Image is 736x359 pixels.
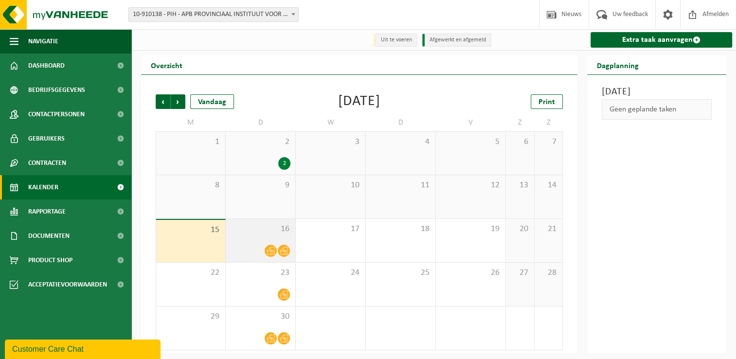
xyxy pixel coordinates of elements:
li: Afgewerkt en afgemeld [422,34,491,47]
span: 20 [511,224,529,234]
span: 25 [371,268,431,278]
h3: [DATE] [602,85,712,99]
span: 27 [511,268,529,278]
h2: Overzicht [141,55,192,74]
span: 17 [301,224,360,234]
span: 4 [371,137,431,147]
span: 12 [441,180,501,191]
span: Volgende [171,94,185,109]
li: Uit te voeren [374,34,417,47]
span: 26 [441,268,501,278]
span: Kalender [28,175,58,199]
div: Vandaag [190,94,234,109]
div: Geen geplande taken [602,99,712,120]
span: 23 [231,268,290,278]
span: 28 [539,268,558,278]
span: Contracten [28,151,66,175]
span: 10-910138 - PIH - APB PROVINCIAAL INSTITUUT VOOR HYGIENE - ANTWERPEN [129,8,298,21]
h2: Dagplanning [587,55,648,74]
td: D [366,114,436,131]
span: 30 [231,311,290,322]
span: Product Shop [28,248,72,272]
span: 7 [539,137,558,147]
span: 13 [511,180,529,191]
td: Z [506,114,535,131]
span: 5 [441,137,501,147]
td: W [296,114,366,131]
a: Extra taak aanvragen [591,32,732,48]
iframe: chat widget [5,338,162,359]
span: 10-910138 - PIH - APB PROVINCIAAL INSTITUUT VOOR HYGIENE - ANTWERPEN [128,7,299,22]
span: 24 [301,268,360,278]
span: Navigatie [28,29,58,54]
span: 9 [231,180,290,191]
span: 6 [511,137,529,147]
span: 8 [161,180,220,191]
span: Documenten [28,224,70,248]
span: Contactpersonen [28,102,85,126]
span: 11 [371,180,431,191]
td: Z [535,114,563,131]
span: 22 [161,268,220,278]
span: Bedrijfsgegevens [28,78,85,102]
span: 1 [161,137,220,147]
span: Vorige [156,94,170,109]
span: 14 [539,180,558,191]
td: V [436,114,506,131]
span: 16 [231,224,290,234]
span: 19 [441,224,501,234]
span: Acceptatievoorwaarden [28,272,107,297]
span: 10 [301,180,360,191]
div: 2 [278,157,290,170]
div: [DATE] [338,94,380,109]
td: M [156,114,226,131]
span: 2 [231,137,290,147]
span: Print [539,98,555,106]
span: 3 [301,137,360,147]
span: 18 [371,224,431,234]
td: D [226,114,296,131]
span: Dashboard [28,54,65,78]
span: Rapportage [28,199,66,224]
span: Gebruikers [28,126,65,151]
a: Print [531,94,563,109]
span: 21 [539,224,558,234]
span: 15 [161,225,220,235]
span: 29 [161,311,220,322]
